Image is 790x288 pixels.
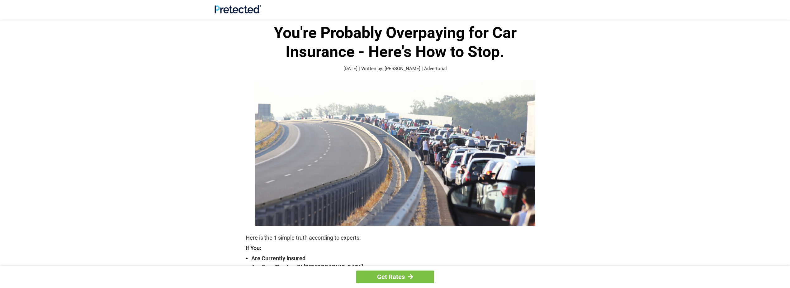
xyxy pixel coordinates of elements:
strong: Are Currently Insured [251,254,545,263]
strong: Are Over The Age Of [DEMOGRAPHIC_DATA] [251,263,545,271]
p: Here is the 1 simple truth according to experts: [246,233,545,242]
img: Site Logo [215,5,261,13]
h1: You're Probably Overpaying for Car Insurance - Here's How to Stop. [246,23,545,61]
a: Get Rates [356,271,434,283]
strong: If You: [246,245,545,251]
p: [DATE] | Written by: [PERSON_NAME] | Advertorial [246,65,545,72]
a: Site Logo [215,9,261,15]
